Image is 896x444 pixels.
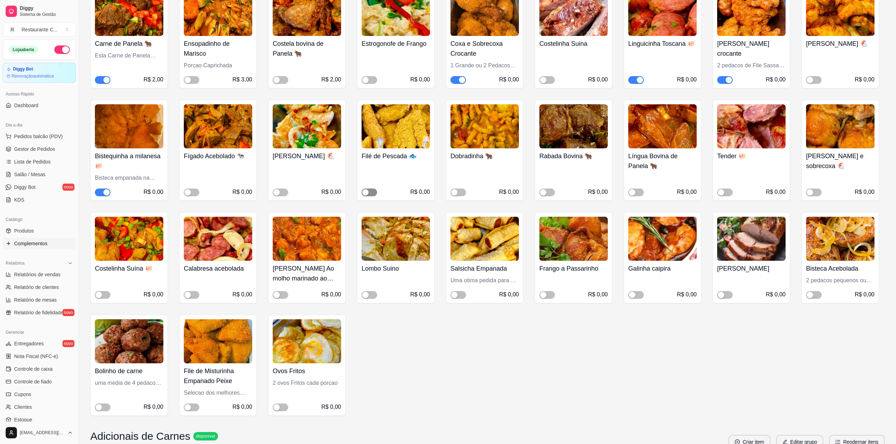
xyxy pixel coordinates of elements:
[95,379,163,387] div: uma media de 4 pedacos a porcao
[717,39,786,58] h4: [PERSON_NAME] crocante
[628,217,697,261] img: product-image
[184,319,252,363] img: product-image
[3,181,76,193] a: Diggy Botnovo
[95,151,163,171] h4: Bistequinha a milanesa 🐖
[273,217,341,261] img: product-image
[184,61,252,70] div: Porcao Caprichada
[14,353,58,360] span: Nota Fiscal (NFC-e)
[321,75,341,84] div: R$ 2,00
[54,45,70,54] button: Alterar Status
[14,284,59,291] span: Relatório de clientes
[14,271,61,278] span: Relatórios de vendas
[3,143,76,155] a: Gestor de Pedidos
[9,26,16,33] span: R
[3,225,76,236] a: Produtos
[144,403,163,411] div: R$ 0,00
[184,389,252,397] div: Selecao dos melhores peixes Empanado sem espinha melhor que o file de pescada
[95,366,163,376] h4: Bolinho de carne
[766,75,786,84] div: R$ 0,00
[14,146,55,153] span: Gestor de Pedidos
[90,430,190,443] h3: Adicionais de Carnes
[184,104,252,148] img: product-image
[321,188,341,196] div: R$ 0,00
[362,151,430,161] h4: Filé de Pescada 🐟
[20,12,73,17] span: Sistema de Gestão
[14,196,24,203] span: KDS
[628,151,697,171] h4: Língua Bovina de Panela 🐂
[3,338,76,349] a: Entregadoresnovo
[3,88,76,100] div: Acesso Rápido
[6,260,25,266] span: Relatórios
[3,414,76,425] a: Estoque
[806,39,874,49] h4: [PERSON_NAME] 🐔
[14,365,53,372] span: Controle de caixa
[717,61,786,70] div: 2 pedacos de File Sassami Crocante
[20,430,65,436] span: [EMAIL_ADDRESS][DOMAIN_NAME]
[450,39,519,58] h4: Coxa e Sobrecoxa Crocante
[14,158,51,165] span: Lista de Pedidos
[95,217,163,261] img: product-image
[3,3,76,20] a: DiggySistema de Gestão
[3,282,76,293] a: Relatório de clientes
[717,104,786,148] img: product-image
[3,294,76,306] a: Relatório de mesas
[321,290,341,299] div: R$ 0,00
[410,188,430,196] div: R$ 0,00
[806,264,874,273] h4: Bisteca Acebolada
[14,227,34,234] span: Produtos
[450,104,519,148] img: product-image
[806,151,874,171] h4: [PERSON_NAME] e sobrecoxa 🐔
[450,276,519,285] div: Uma otima pedida para o pessoal que ama cachorro quente, vem 3 unidades
[3,131,76,142] button: Pedidos balcão (PDV)
[273,151,341,161] h4: [PERSON_NAME] 🐔
[14,391,31,398] span: Cupons
[450,151,519,161] h4: Dobradinha 🐂
[628,39,697,49] h4: Linguicinha Toscana 🐖
[3,119,76,131] div: Dia a dia
[3,363,76,375] a: Controle de caixa
[95,51,163,60] div: Esta Carne de Panela Especial Sera cobrado 2 Reais Adicionais por porçao
[539,264,608,273] h4: Frango a Passarinho
[232,290,252,299] div: R$ 0,00
[273,104,341,148] img: product-image
[95,264,163,273] h4: Costelinha Suína 🐖
[677,75,697,84] div: R$ 0,00
[3,401,76,413] a: Clientes
[450,264,519,273] h4: Salsicha Empanada
[22,26,57,33] div: Restaurante C ...
[3,156,76,167] a: Lista de Pedidos
[766,290,786,299] div: R$ 0,00
[539,151,608,161] h4: Rabada Bovina 🐂
[3,238,76,249] a: Complementos
[184,264,252,273] h4: Calabresa acebolada
[766,188,786,196] div: R$ 0,00
[806,217,874,261] img: product-image
[450,61,519,70] div: 1 Grande ou 2 Pedacos pequenos empanado na farinha Panko
[539,217,608,261] img: product-image
[588,188,608,196] div: R$ 0,00
[539,104,608,148] img: product-image
[717,264,786,273] h4: [PERSON_NAME]
[3,169,76,180] a: Salão / Mesas
[273,264,341,283] h4: [PERSON_NAME] Ao molho marinado ao vinho tinto 🐖
[499,75,519,84] div: R$ 0,00
[14,184,36,191] span: Diggy Bot
[14,133,63,140] span: Pedidos balcão (PDV)
[362,39,430,49] h4: Estrogonofe de Frango
[3,351,76,362] a: Nota Fiscal (NFC-e)
[362,217,430,261] img: product-image
[184,217,252,261] img: product-image
[144,188,163,196] div: R$ 0,00
[14,240,47,247] span: Complementos
[184,39,252,58] h4: Ensopadinho de Marisco
[410,290,430,299] div: R$ 0,00
[3,269,76,280] a: Relatórios de vendas
[232,403,252,411] div: R$ 0,00
[144,75,163,84] div: R$ 2,00
[677,188,697,196] div: R$ 0,00
[232,188,252,196] div: R$ 0,00
[9,46,38,54] div: Loja aberta
[14,416,32,423] span: Estoque
[14,340,44,347] span: Entregadores
[588,75,608,84] div: R$ 0,00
